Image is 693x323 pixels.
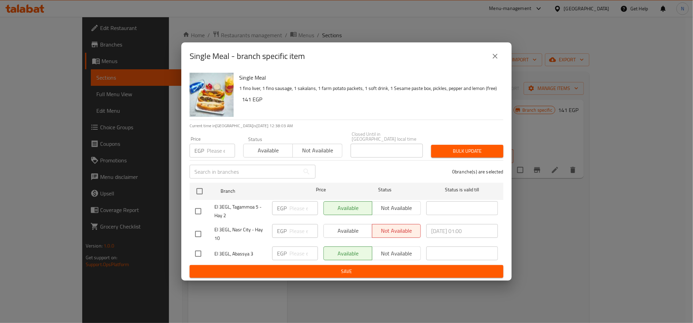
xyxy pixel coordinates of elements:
button: close [487,48,503,64]
p: EGP [277,249,287,258]
button: Available [243,144,293,158]
span: Price [298,185,344,194]
p: EGP [277,227,287,235]
span: El 3EGL, Abassya 3 [214,250,267,258]
span: Status [349,185,421,194]
input: Please enter price [289,246,318,260]
img: Single Meal [190,73,234,117]
button: Save [190,265,503,278]
input: Please enter price [289,224,318,238]
button: Not available [292,144,342,158]
span: El 3EGL, Nasr City - Hay 10 [214,225,267,243]
p: EGP [277,204,287,212]
span: Not available [296,145,339,155]
span: Branch [221,187,292,195]
h2: Single Meal - branch specific item [190,51,305,62]
span: Bulk update [437,147,498,155]
span: El 3EGL, Tagammoa 5 - Hay 2 [214,203,267,220]
p: 1 fino liver, 1 fino sausage, 1 sakalans, 1 farm potato packets, 1 soft drink, 1 Sesame paste box... [239,84,498,93]
button: Bulk update [431,145,503,158]
h6: 141 EGP [242,94,498,104]
span: Available [246,145,290,155]
input: Search in branches [190,165,300,179]
input: Please enter price [207,144,235,158]
p: EGP [194,147,204,155]
p: 0 branche(s) are selected [452,168,503,175]
p: Current time in [GEOGRAPHIC_DATA] is [DATE] 12:38:03 AM [190,123,503,129]
input: Please enter price [289,201,318,215]
span: Status is valid till [426,185,498,194]
h6: Single Meal [239,73,498,82]
span: Save [195,267,498,276]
